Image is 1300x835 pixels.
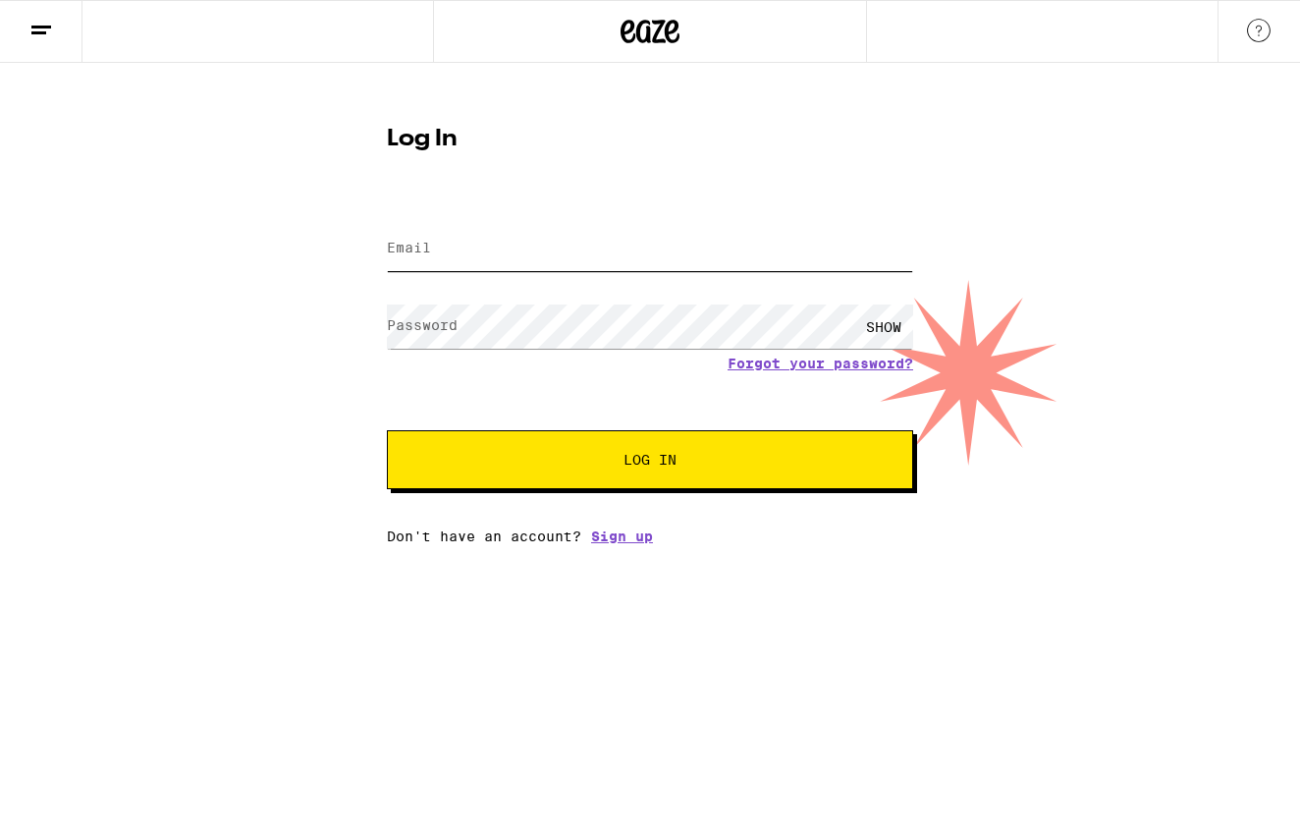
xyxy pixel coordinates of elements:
a: Forgot your password? [728,356,913,371]
label: Email [387,240,431,255]
div: Don't have an account? [387,529,913,544]
button: Log In [387,430,913,489]
label: Password [387,317,458,333]
a: Sign up [591,529,653,544]
span: Hi. Need any help? [12,14,141,29]
h1: Log In [387,128,913,151]
span: Log In [623,453,677,467]
div: SHOW [854,305,913,349]
input: Email [387,227,913,271]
